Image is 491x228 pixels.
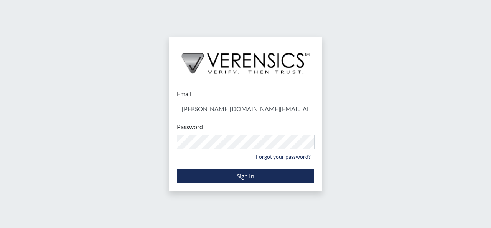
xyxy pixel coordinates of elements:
[177,122,203,131] label: Password
[177,102,314,116] input: Email
[252,151,314,163] a: Forgot your password?
[177,169,314,183] button: Sign In
[177,89,191,98] label: Email
[169,37,322,82] img: logo-wide-black.2aad4157.png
